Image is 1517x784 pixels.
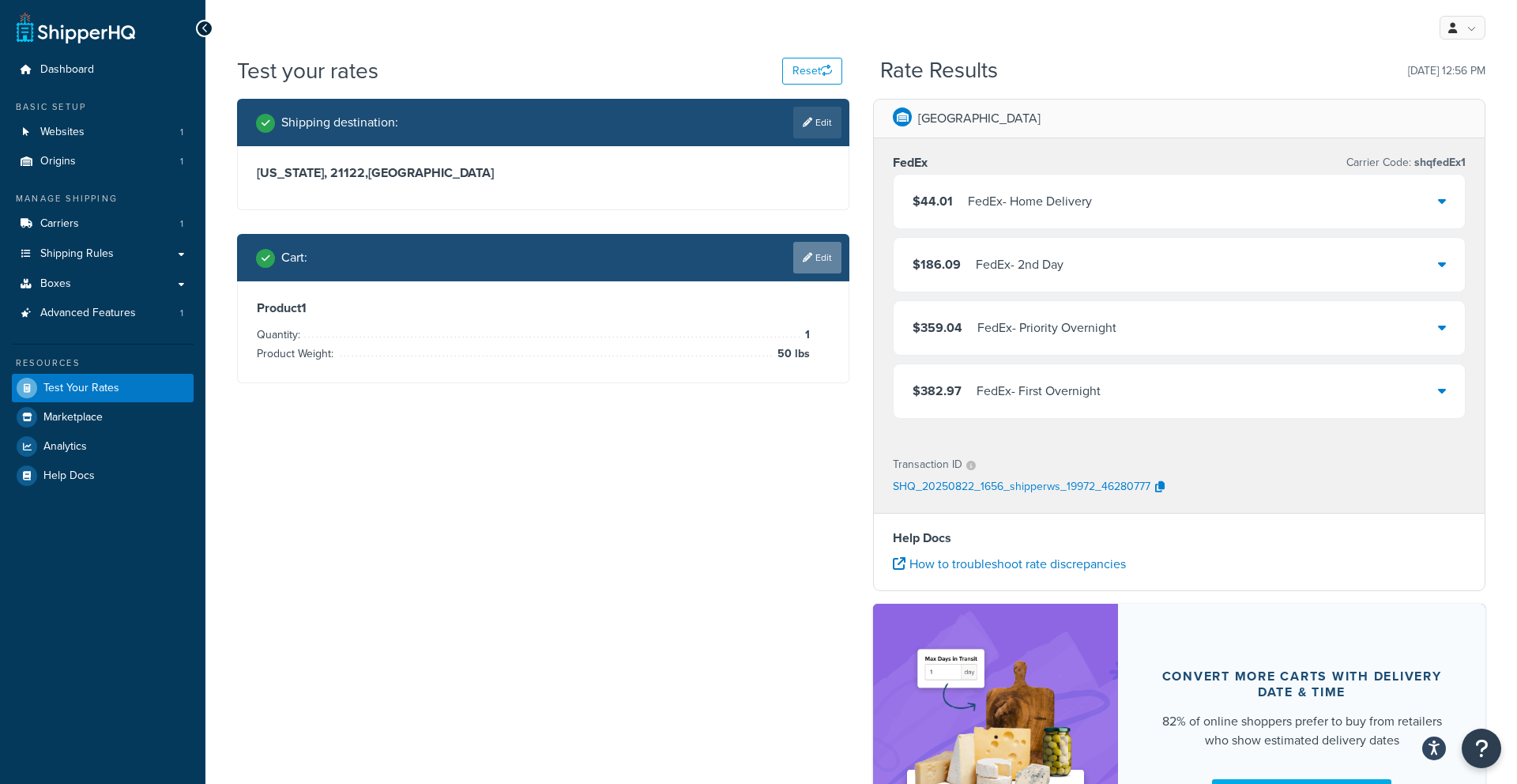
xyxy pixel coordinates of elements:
[40,307,136,320] span: Advanced Features
[12,356,194,370] div: Resources
[913,318,962,337] span: $359.04
[12,462,194,490] a: Help Docs
[1408,60,1485,82] p: [DATE] 12:56 PM
[968,190,1092,213] div: FedEx - Home Delivery
[12,269,194,299] a: Boxes
[180,217,183,231] span: 1
[40,217,79,231] span: Carriers
[12,299,194,328] a: Advanced Features1
[793,107,841,138] a: Edit
[774,345,810,364] span: 50 lbs
[257,300,830,316] h3: Product 1
[40,155,76,168] span: Origins
[180,155,183,168] span: 1
[180,126,183,139] span: 1
[12,100,194,114] div: Basic Setup
[237,55,378,86] h1: Test your rates
[12,209,194,239] li: Carriers
[257,165,830,181] h3: [US_STATE], 21122 , [GEOGRAPHIC_DATA]
[880,58,998,83] h2: Rate Results
[893,529,1466,548] h4: Help Docs
[40,63,94,77] span: Dashboard
[180,307,183,320] span: 1
[12,118,194,147] a: Websites1
[913,192,953,210] span: $44.01
[12,192,194,205] div: Manage Shipping
[893,476,1150,499] p: SHQ_20250822_1656_shipperws_19972_46280777
[12,209,194,239] a: Carriers1
[12,147,194,176] a: Origins1
[43,469,95,483] span: Help Docs
[1411,154,1466,171] span: shqfedEx1
[1156,712,1447,750] div: 82% of online shoppers prefer to buy from retailers who show estimated delivery dates
[40,126,85,139] span: Websites
[12,299,194,328] li: Advanced Features
[12,147,194,176] li: Origins
[893,454,962,476] p: Transaction ID
[12,432,194,461] a: Analytics
[43,382,119,395] span: Test Your Rates
[976,254,1063,276] div: FedEx - 2nd Day
[12,403,194,432] a: Marketplace
[1156,669,1447,700] div: Convert more carts with delivery date & time
[1462,729,1501,768] button: Open Resource Center
[893,155,928,171] h3: FedEx
[12,374,194,402] a: Test Your Rates
[43,411,103,424] span: Marketplace
[918,107,1041,130] p: [GEOGRAPHIC_DATA]
[977,317,1116,339] div: FedEx - Priority Overnight
[257,326,304,343] span: Quantity:
[801,326,810,345] span: 1
[40,277,71,291] span: Boxes
[40,247,114,261] span: Shipping Rules
[281,115,398,130] h2: Shipping destination :
[913,382,962,400] span: $382.97
[782,58,842,85] button: Reset
[12,118,194,147] li: Websites
[12,55,194,85] a: Dashboard
[977,380,1101,402] div: FedEx - First Overnight
[893,555,1126,573] a: How to troubleshoot rate discrepancies
[257,345,337,362] span: Product Weight:
[793,242,841,273] a: Edit
[1346,152,1466,174] p: Carrier Code:
[43,440,87,454] span: Analytics
[12,239,194,269] a: Shipping Rules
[281,251,307,265] h2: Cart :
[913,255,961,273] span: $186.09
